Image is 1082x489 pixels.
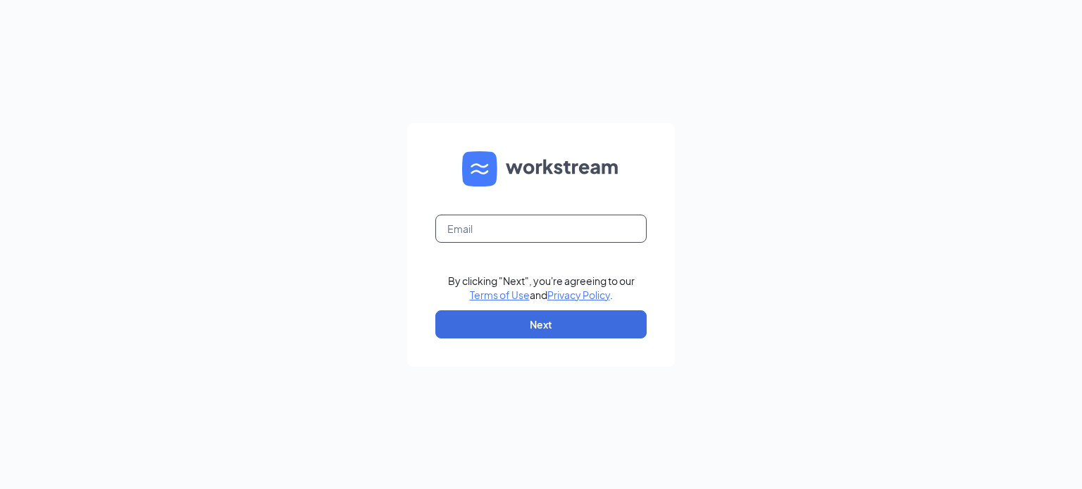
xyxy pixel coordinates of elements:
[448,274,635,302] div: By clicking "Next", you're agreeing to our and .
[547,288,610,301] a: Privacy Policy
[435,310,647,338] button: Next
[435,215,647,243] input: Email
[470,288,530,301] a: Terms of Use
[462,151,620,186] img: WS logo and Workstream text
